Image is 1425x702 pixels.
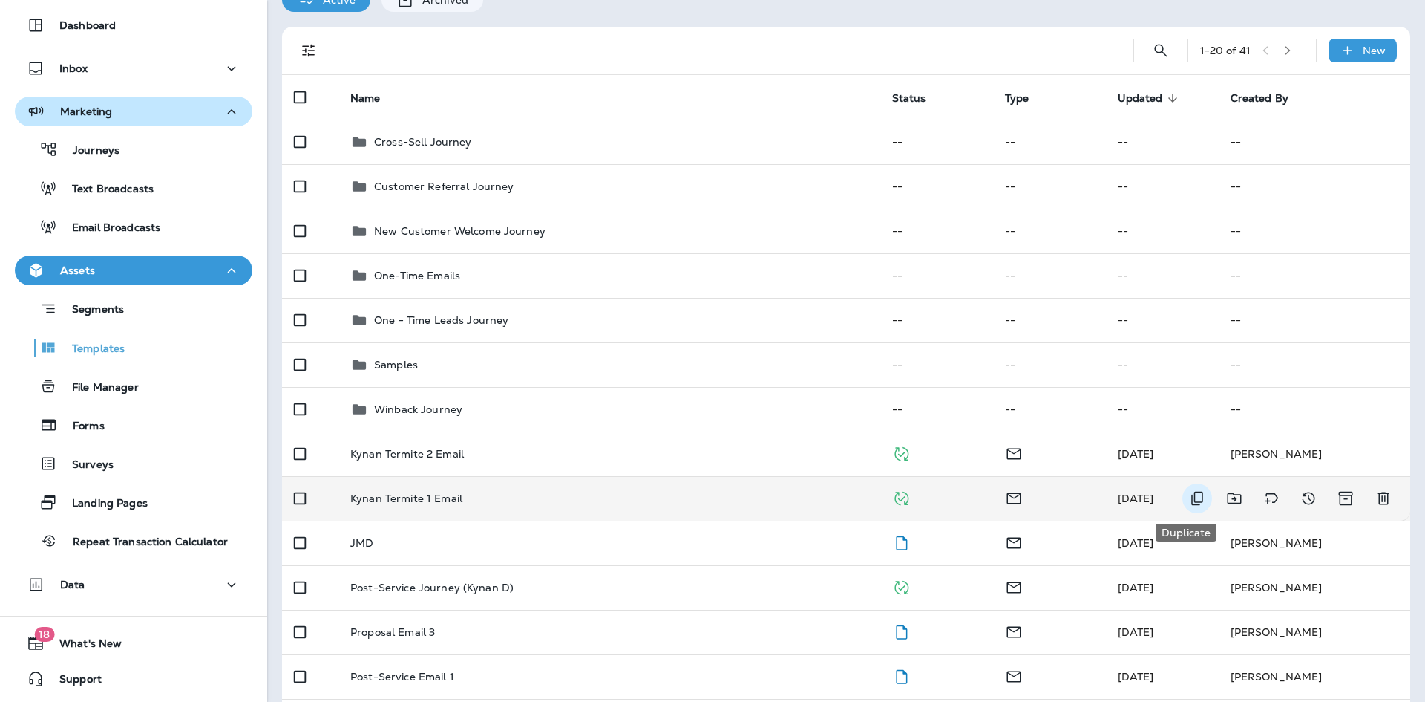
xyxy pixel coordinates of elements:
[374,270,460,282] p: One-Time Emails
[993,164,1106,209] td: --
[1005,446,1023,459] span: Email
[993,342,1106,387] td: --
[350,626,435,638] p: Proposal Email 3
[892,669,911,682] span: Draft
[892,92,926,105] span: Status
[892,535,911,548] span: Draft
[59,19,116,31] p: Dashboard
[880,253,993,298] td: --
[60,264,95,276] p: Assets
[350,671,454,683] p: Post-Service Email 1
[15,256,252,285] button: Assets
[57,183,154,197] p: Text Broadcasts
[15,172,252,204] button: Text Broadcasts
[1219,209,1410,253] td: --
[1106,209,1219,253] td: --
[1200,45,1251,56] div: 1 - 20 of 41
[1231,92,1288,105] span: Created By
[350,582,514,594] p: Post-Service Journey (Kynan D)
[15,525,252,556] button: Repeat Transaction Calculator
[58,144,119,158] p: Journeys
[1118,91,1182,105] span: Updated
[1106,298,1219,342] td: --
[993,209,1106,253] td: --
[993,298,1106,342] td: --
[374,181,514,192] p: Customer Referral Journey
[15,409,252,441] button: Forms
[294,36,324,65] button: Filters
[1005,92,1029,105] span: Type
[993,253,1106,298] td: --
[1005,624,1023,637] span: Email
[15,664,252,694] button: Support
[1106,387,1219,432] td: --
[58,536,228,550] p: Repeat Transaction Calculator
[374,225,546,237] p: New Customer Welcome Journey
[880,298,993,342] td: --
[1106,253,1219,298] td: --
[1005,579,1023,593] span: Email
[15,10,252,40] button: Dashboard
[1219,120,1410,164] td: --
[1106,164,1219,209] td: --
[1005,535,1023,548] span: Email
[15,97,252,126] button: Marketing
[1219,387,1410,432] td: --
[1118,92,1163,105] span: Updated
[60,579,85,591] p: Data
[57,458,114,472] p: Surveys
[34,627,54,642] span: 18
[1156,524,1216,542] div: Duplicate
[1219,654,1410,699] td: [PERSON_NAME]
[350,91,400,105] span: Name
[880,387,993,432] td: --
[1005,669,1023,682] span: Email
[1294,484,1323,513] button: View Changelog
[1219,253,1410,298] td: --
[350,92,381,105] span: Name
[1146,36,1176,65] button: Search Templates
[1118,447,1154,461] span: Anthony Olivias
[45,673,102,691] span: Support
[1118,625,1154,639] span: Anthony Olivias
[1257,484,1286,513] button: Add tags
[1118,536,1154,550] span: Jack Dayen
[57,381,139,395] p: File Manager
[1106,120,1219,164] td: --
[892,91,946,105] span: Status
[880,164,993,209] td: --
[57,342,125,357] p: Templates
[1219,610,1410,654] td: [PERSON_NAME]
[1106,342,1219,387] td: --
[57,221,160,235] p: Email Broadcasts
[15,211,252,242] button: Email Broadcasts
[45,637,122,655] span: What's New
[15,134,252,165] button: Journeys
[892,579,911,593] span: Published
[58,420,105,434] p: Forms
[59,62,88,74] p: Inbox
[15,53,252,83] button: Inbox
[350,493,462,504] p: Kynan Termite 1 Email
[1219,484,1249,513] button: Move to folder
[1182,484,1212,513] button: Duplicate
[1331,484,1361,513] button: Archive
[1118,492,1154,505] span: Anthony Olivias
[15,628,252,658] button: 18What's New
[880,342,993,387] td: --
[1219,565,1410,610] td: [PERSON_NAME]
[1219,298,1410,342] td: --
[1118,670,1154,683] span: Anthony Olivias
[15,448,252,479] button: Surveys
[892,446,911,459] span: Published
[15,570,252,599] button: Data
[993,387,1106,432] td: --
[57,497,148,511] p: Landing Pages
[374,136,472,148] p: Cross-Sell Journey
[1369,484,1398,513] button: Delete
[1005,490,1023,504] span: Email
[892,624,911,637] span: Draft
[1219,432,1410,476] td: [PERSON_NAME]
[880,209,993,253] td: --
[1363,45,1386,56] p: New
